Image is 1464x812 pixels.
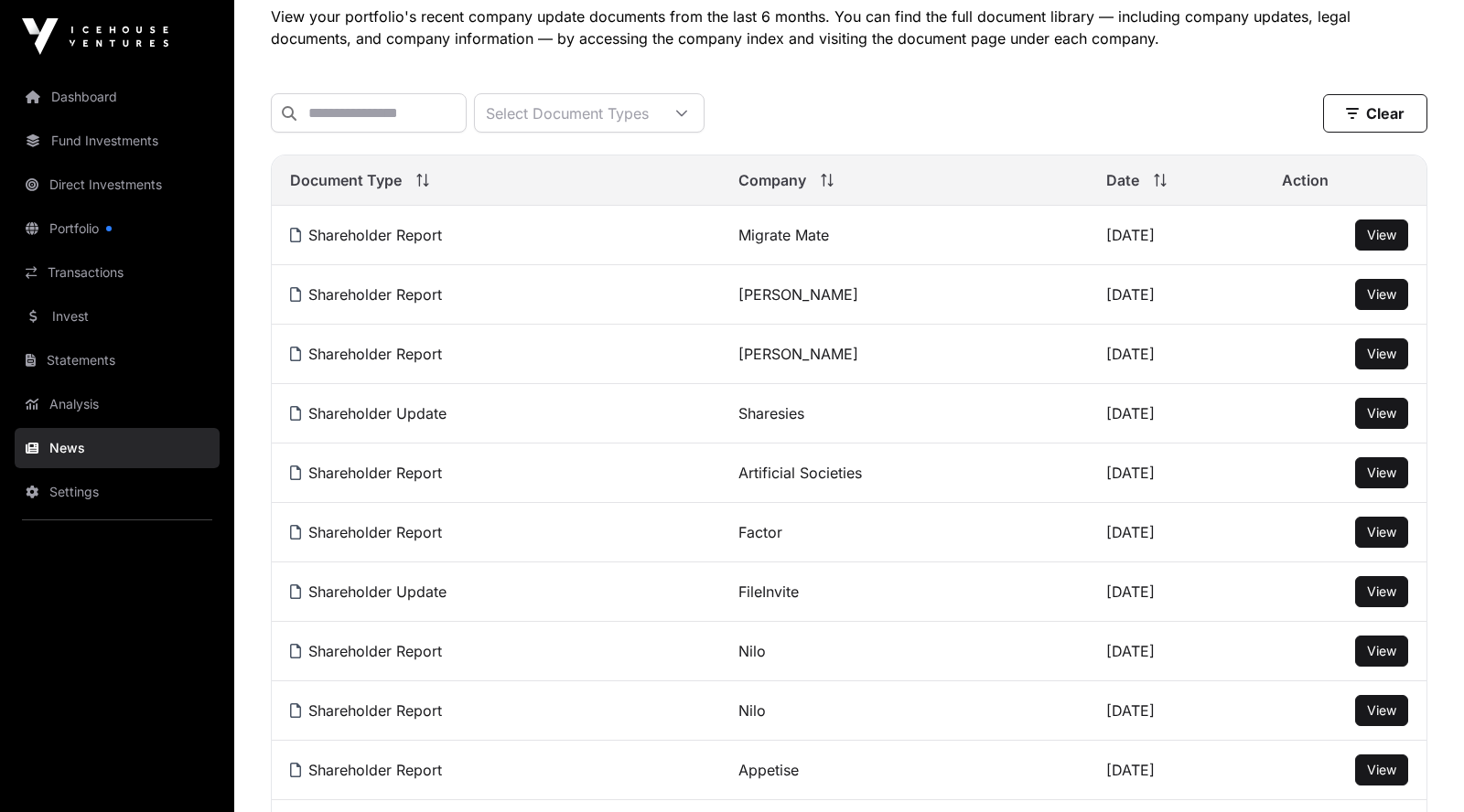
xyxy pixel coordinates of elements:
[290,404,447,422] a: Shareholder Update
[290,642,442,660] a: Shareholder Report
[738,404,804,422] a: Sharesies
[1367,643,1396,658] span: View
[1355,517,1408,548] button: View
[1367,464,1396,482] a: View
[1367,642,1396,660] a: View
[1088,622,1264,681] td: [DATE]
[1088,562,1264,622] td: [DATE]
[1367,285,1396,304] a: View
[1367,761,1396,779] a: View
[1367,465,1396,480] span: View
[15,121,220,161] a: Fund Investments
[1088,443,1264,503] td: [DATE]
[738,464,862,482] a: Artificial Societies
[738,285,858,304] a: [PERSON_NAME]
[1367,583,1396,599] span: View
[1372,724,1464,812] iframe: Chat Widget
[15,252,220,293] a: Transactions
[15,77,220,117] a: Dashboard
[1367,345,1396,363] a: View
[290,285,442,304] a: Shareholder Report
[1367,226,1396,244] a: View
[290,345,442,363] a: Shareholder Report
[1355,398,1408,429] button: View
[1355,695,1408,726] button: View
[738,761,799,779] a: Appetise
[1355,754,1408,785] button: View
[15,384,220,424] a: Analysis
[1088,503,1264,562] td: [DATE]
[1355,279,1408,310] button: View
[15,208,220,249] a: Portfolio
[290,523,442,541] a: Shareholder Report
[15,165,220,205] a: Direct Investments
[1323,94,1427,133] button: Clear
[1355,457,1408,488] button: View
[1367,582,1396,601] a: View
[271,5,1427,49] p: View your portfolio's recent company update documents from the last 6 months. You can find the fu...
[1367,346,1396,361] span: View
[1367,762,1396,777] span: View
[1367,701,1396,720] a: View
[1367,286,1396,302] span: View
[1088,265,1264,325] td: [DATE]
[1367,227,1396,242] span: View
[1088,384,1264,443] td: [DATE]
[290,701,442,720] a: Shareholder Report
[1367,405,1396,421] span: View
[1355,636,1408,667] button: View
[738,226,829,244] a: Migrate Mate
[290,761,442,779] a: Shareholder Report
[15,472,220,512] a: Settings
[1355,219,1408,251] button: View
[22,18,168,55] img: Icehouse Ventures Logo
[1367,404,1396,422] a: View
[15,428,220,468] a: News
[1355,576,1408,607] button: View
[1088,681,1264,741] td: [DATE]
[1282,169,1329,191] span: Action
[1088,741,1264,800] td: [DATE]
[1367,702,1396,718] span: View
[738,345,858,363] a: [PERSON_NAME]
[290,169,402,191] span: Document Type
[738,642,766,660] a: Nilo
[290,226,442,244] a: Shareholder Report
[15,340,220,380] a: Statements
[738,701,766,720] a: Nilo
[1088,325,1264,384] td: [DATE]
[738,523,782,541] a: Factor
[738,169,806,191] span: Company
[1088,206,1264,265] td: [DATE]
[1355,338,1408,369] button: View
[1367,524,1396,540] span: View
[738,582,799,601] a: FileInvite
[475,94,660,132] div: Select Document Types
[15,296,220,337] a: Invest
[290,582,447,601] a: Shareholder Update
[290,464,442,482] a: Shareholder Report
[1367,523,1396,541] a: View
[1106,169,1139,191] span: Date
